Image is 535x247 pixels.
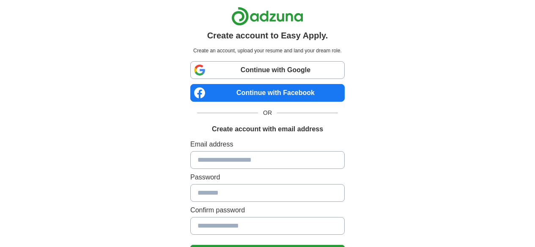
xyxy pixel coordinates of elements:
[190,84,345,102] a: Continue with Facebook
[190,139,345,149] label: Email address
[212,124,323,134] h1: Create account with email address
[190,61,345,79] a: Continue with Google
[231,7,303,26] img: Adzuna logo
[207,29,328,42] h1: Create account to Easy Apply.
[258,109,277,117] span: OR
[192,47,343,54] p: Create an account, upload your resume and land your dream role.
[190,172,345,182] label: Password
[190,205,345,215] label: Confirm password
